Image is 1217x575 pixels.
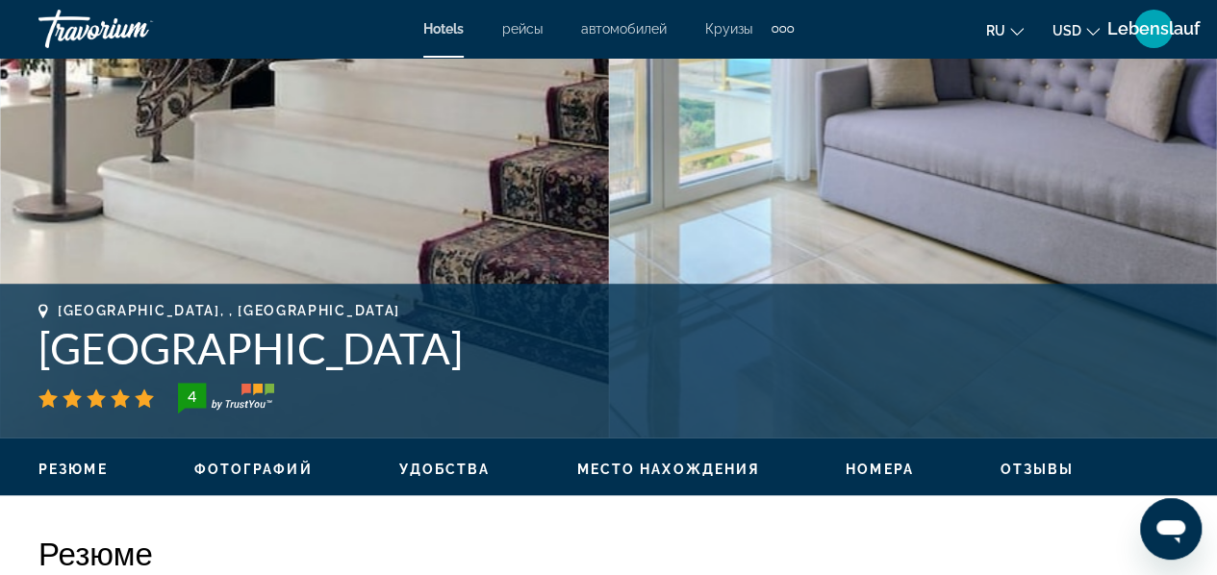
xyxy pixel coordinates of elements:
[1001,461,1075,478] button: Отзывы
[986,23,1005,38] font: ru
[38,4,231,54] a: Travorium
[38,534,1179,572] h2: Резюме
[399,461,491,478] button: Удобства
[194,461,313,478] button: Фотографий
[576,462,759,477] span: Место нахождения
[705,21,752,37] a: Круизы
[846,462,914,477] span: Номера
[38,462,108,477] span: Резюме
[1052,16,1100,44] button: Währung ändern
[38,323,1179,373] h1: [GEOGRAPHIC_DATA]
[1052,23,1081,38] font: USD
[38,461,108,478] button: Резюме
[58,303,400,318] span: [GEOGRAPHIC_DATA], , [GEOGRAPHIC_DATA]
[194,462,313,477] span: Фотографий
[846,461,914,478] button: Номера
[1140,498,1202,560] iframe: Schaltfläche zum Öffnen des Messaging-Fensters
[1107,18,1200,38] font: Lebenslauf
[399,462,491,477] span: Удобства
[581,21,667,37] a: автомобилей
[986,16,1024,44] button: Sprache ändern
[576,461,759,478] button: Место нахождения
[178,383,274,413] img: trustyou-badge-hor.svg
[772,13,794,44] button: Zusätzliche Navigationselemente
[502,21,543,37] a: рейсы
[423,21,464,37] a: Hotels
[1001,462,1075,477] span: Отзывы
[1128,9,1179,49] button: Benutzermenü
[172,385,211,408] div: 4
